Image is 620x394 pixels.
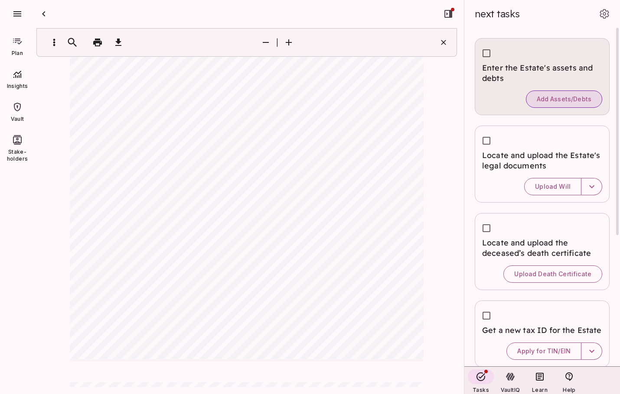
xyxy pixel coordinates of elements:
[535,183,571,191] span: Upload Will
[384,384,392,389] span: eres
[482,238,602,258] span: Locate and upload the deceased’s death certificate
[473,387,489,393] span: Tasks
[475,8,520,20] span: next tasks
[356,384,359,389] span: in
[379,384,383,389] span: in
[517,347,571,355] span: Apply for TIN/EIN
[12,50,23,57] span: Plan
[349,384,353,389] span: ct
[361,384,362,389] span: t
[353,384,355,389] span: s
[383,384,384,389] span: t
[392,384,393,389] span: t
[276,37,278,48] div: |
[11,116,24,123] span: Vault
[482,63,602,84] span: Enter the Estate's assets and debts
[347,384,349,389] span: a
[393,384,397,389] span: s,
[537,95,591,103] span: Add Assets/Debts
[370,384,377,389] span: bes
[514,270,591,278] span: Upload Death Certificate
[482,325,602,336] span: Get a new tax ID for the Estate
[482,150,602,171] span: Locate and upload the Estate's legal documents
[2,83,33,90] span: Insights
[377,384,378,389] span: t
[398,384,403,389] span: bu
[402,384,404,389] span: t
[362,384,369,389] span: heir
[532,387,548,393] span: Learn
[501,387,520,393] span: VaultIQ
[563,387,575,393] span: Help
